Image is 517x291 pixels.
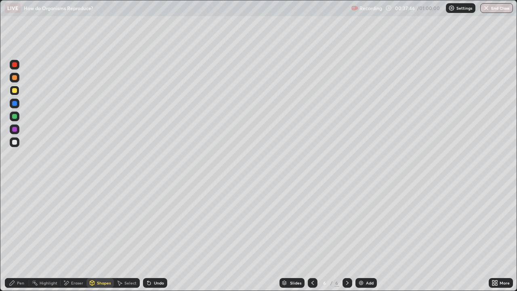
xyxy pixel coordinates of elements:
div: Pen [17,281,24,285]
p: LIVE [7,5,18,11]
div: More [500,281,510,285]
div: / [330,280,333,285]
p: Recording [359,5,382,11]
img: add-slide-button [358,280,364,286]
p: How do Organisms Reproduce? [24,5,93,11]
div: Add [366,281,374,285]
img: recording.375f2c34.svg [351,5,358,11]
div: Eraser [71,281,83,285]
div: Shapes [97,281,111,285]
p: Settings [456,6,472,10]
div: Select [124,281,137,285]
img: end-class-cross [483,5,490,11]
div: 6 [321,280,329,285]
div: Highlight [40,281,57,285]
button: End Class [480,3,513,13]
div: Undo [154,281,164,285]
div: 6 [334,279,339,287]
img: class-settings-icons [448,5,455,11]
div: Slides [290,281,301,285]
